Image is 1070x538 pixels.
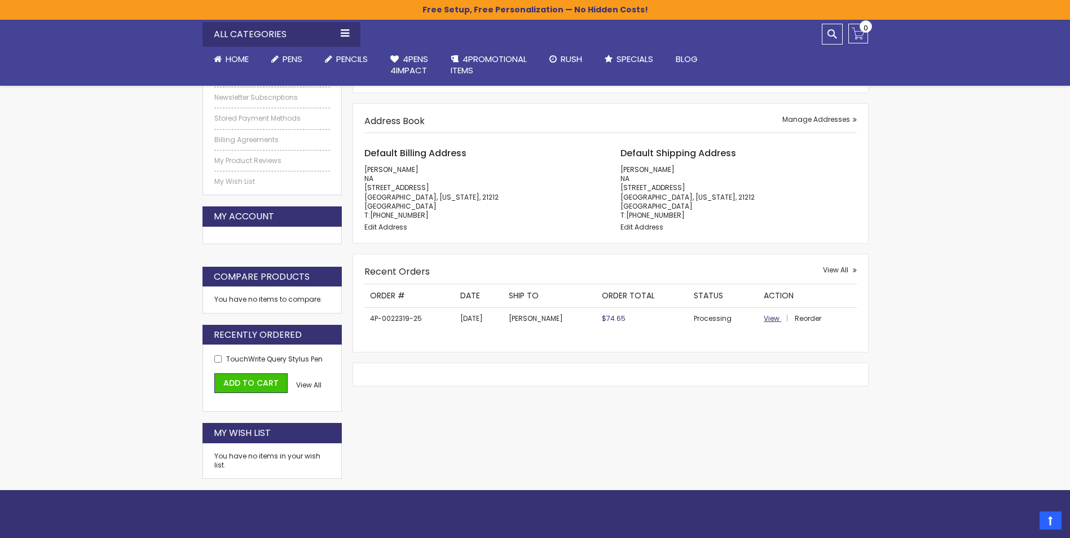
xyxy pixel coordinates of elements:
[214,156,331,165] a: My Product Reviews
[214,177,331,186] a: My Wish List
[214,114,331,123] a: Stored Payment Methods
[226,53,249,65] span: Home
[314,47,379,72] a: Pencils
[390,53,428,76] span: 4Pens 4impact
[214,210,274,223] strong: My Account
[823,266,857,275] a: View All
[202,286,342,313] div: You have no items to compare.
[214,93,331,102] a: Newsletter Subscriptions
[561,53,582,65] span: Rush
[455,284,503,307] th: Date
[795,314,821,323] a: Reorder
[664,47,709,72] a: Blog
[848,24,868,43] a: 0
[503,307,597,329] td: [PERSON_NAME]
[214,452,331,470] div: You have no items in your wish list.
[764,314,793,323] a: View
[676,53,698,65] span: Blog
[336,53,368,65] span: Pencils
[214,329,302,341] strong: Recently Ordered
[296,380,322,390] span: View All
[503,284,597,307] th: Ship To
[364,165,601,220] address: [PERSON_NAME] NA [STREET_ADDRESS] [GEOGRAPHIC_DATA], [US_STATE], 21212 [GEOGRAPHIC_DATA] T:
[214,373,288,393] button: Add to Cart
[364,265,430,278] strong: Recent Orders
[596,284,688,307] th: Order Total
[1040,511,1062,530] a: Top
[202,22,360,47] div: All Categories
[202,47,260,72] a: Home
[260,47,314,72] a: Pens
[451,53,527,76] span: 4PROMOTIONAL ITEMS
[688,284,758,307] th: Status
[226,354,323,364] a: TouchWrite Query Stylus Pen
[823,265,848,275] span: View All
[593,47,664,72] a: Specials
[364,284,455,307] th: Order #
[538,47,593,72] a: Rush
[370,210,429,220] a: [PHONE_NUMBER]
[764,314,780,323] span: View
[758,284,856,307] th: Action
[617,53,653,65] span: Specials
[214,271,310,283] strong: Compare Products
[782,115,857,124] a: Manage Addresses
[439,47,538,83] a: 4PROMOTIONALITEMS
[626,210,685,220] a: [PHONE_NUMBER]
[782,114,850,124] span: Manage Addresses
[688,307,758,329] td: Processing
[620,222,663,232] a: Edit Address
[602,314,626,323] span: $74.65
[864,23,868,33] span: 0
[379,47,439,83] a: 4Pens4impact
[364,307,455,329] td: 4P-0022319-25
[214,135,331,144] a: Billing Agreements
[364,114,425,127] strong: Address Book
[223,377,279,389] span: Add to Cart
[214,427,271,439] strong: My Wish List
[296,381,322,390] a: View All
[620,165,857,220] address: [PERSON_NAME] NA [STREET_ADDRESS] [GEOGRAPHIC_DATA], [US_STATE], 21212 [GEOGRAPHIC_DATA] T:
[364,147,466,160] span: Default Billing Address
[455,307,503,329] td: [DATE]
[364,222,407,232] a: Edit Address
[283,53,302,65] span: Pens
[620,147,736,160] span: Default Shipping Address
